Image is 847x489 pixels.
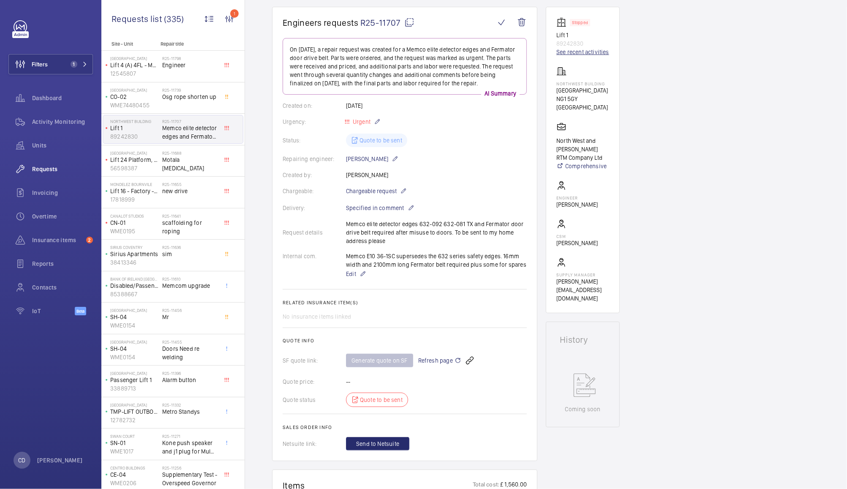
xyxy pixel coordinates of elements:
[162,439,218,456] span: Kone push speaker and j1 plug for Mul board
[32,60,48,68] span: Filters
[162,371,218,376] h2: R25-11396
[162,281,218,290] span: Memcom upgrade
[162,376,218,384] span: Alarm button
[101,41,157,47] p: Site - Unit
[556,95,609,112] p: NG1 5GY [GEOGRAPHIC_DATA]
[110,245,159,250] p: Sirius Coventry
[110,69,159,78] p: 12545807
[75,307,86,315] span: Beta
[346,203,414,213] p: Specified in comment
[32,141,93,150] span: Units
[162,313,218,321] span: Mr
[32,260,93,268] span: Reports
[110,87,159,93] p: [GEOGRAPHIC_DATA]
[32,236,83,244] span: Insurance items
[110,164,159,172] p: 56598387
[18,456,25,464] p: CD
[556,162,609,170] a: Comprehensive
[110,219,159,227] p: CN-01
[110,407,159,416] p: TMP-LIFT OUTBOUND
[110,434,159,439] p: Swan Court
[360,17,414,28] span: R25-11707
[346,437,409,451] button: Send to Netsuite
[162,156,218,172] span: Motala [MEDICAL_DATA]
[110,447,159,456] p: WME1017
[162,308,218,313] h2: R25-11456
[110,195,159,204] p: 17818999
[351,118,370,125] span: Urgent
[32,307,75,315] span: IoT
[572,21,588,24] p: Stopped
[110,313,159,321] p: SH-04
[162,339,218,344] h2: R25-11455
[556,48,609,56] a: See recent activities
[71,61,77,68] span: 1
[162,150,218,156] h2: R25-11688
[556,239,598,247] p: [PERSON_NAME]
[110,470,159,479] p: CE-04
[162,187,218,195] span: new drive
[110,465,159,470] p: Centro Buildings
[32,117,93,126] span: Activity Monitoring
[162,213,218,219] h2: R25-11641
[162,119,218,124] h2: R25-11707
[556,17,570,27] img: elevator.svg
[283,300,527,306] h2: Related insurance item(s)
[556,272,609,277] p: Supply manager
[37,456,83,464] p: [PERSON_NAME]
[110,101,159,109] p: WME74480455
[32,188,93,197] span: Invoicing
[110,150,159,156] p: [GEOGRAPHIC_DATA]
[110,439,159,447] p: SN-01
[110,376,159,384] p: Passenger Lift 1
[283,424,527,430] h2: Sales order info
[162,276,218,281] h2: R25-11610
[283,338,527,344] h2: Quote info
[556,39,609,48] p: 89242830
[162,124,218,141] span: Memco elite detector edges and Fermator door drive belt required
[283,17,359,28] span: Engineers requests
[556,195,598,200] p: Engineer
[110,353,159,361] p: WME0154
[110,182,159,187] p: Mondelez Bournvile
[290,45,520,87] p: On [DATE], a repair request was created for a Memco elite detector edges and Fermator door drive ...
[556,137,609,162] p: North West and [PERSON_NAME] RTM Company Ltd
[110,250,159,258] p: Sirius Apartments
[162,407,218,416] span: Metro Standys
[346,270,356,278] span: Edit
[565,405,600,413] p: Coming soon
[110,132,159,141] p: 89242830
[110,308,159,313] p: [GEOGRAPHIC_DATA]
[112,14,164,24] span: Requests list
[162,61,218,69] span: Engineer
[110,479,159,487] p: WME0206
[32,165,93,173] span: Requests
[556,200,598,209] p: [PERSON_NAME]
[110,321,159,330] p: WME0154
[162,434,218,439] h2: R25-11271
[110,416,159,424] p: 12782732
[8,54,93,74] button: Filters1
[110,384,159,393] p: 33889713
[556,86,609,95] p: [GEOGRAPHIC_DATA]
[110,156,159,164] p: Lift 24 Platform, CDC (off site)
[162,250,218,258] span: sim
[346,187,397,195] span: Chargeable request
[162,93,218,101] span: Osg rope shorten up
[356,440,399,448] span: Send to Netsuite
[110,119,159,124] p: northwest building
[162,245,218,250] h2: R25-11636
[110,258,159,267] p: 38413346
[556,81,609,86] p: northwest building
[110,281,159,290] p: Disabled/Passenger Lift (2FLR)
[110,344,159,353] p: SH-04
[110,290,159,298] p: 85388667
[32,94,93,102] span: Dashboard
[162,56,218,61] h2: R25-11798
[162,402,218,407] h2: R25-11332
[162,182,218,187] h2: R25-11655
[346,154,398,164] p: [PERSON_NAME]
[556,234,598,239] p: CSM
[162,465,218,470] h2: R25-11256
[162,87,218,93] h2: R25-11739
